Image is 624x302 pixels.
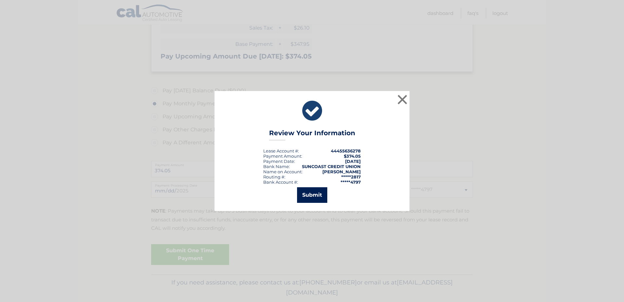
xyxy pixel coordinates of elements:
[396,93,409,106] button: ×
[263,164,290,169] div: Bank Name:
[344,153,361,159] span: $374.05
[297,187,327,203] button: Submit
[263,174,285,179] div: Routing #:
[302,164,361,169] strong: SUNCOAST CREDIT UNION
[345,159,361,164] span: [DATE]
[263,179,298,185] div: Bank Account #:
[263,148,299,153] div: Lease Account #:
[263,159,295,164] div: :
[269,129,355,140] h3: Review Your Information
[322,169,361,174] strong: [PERSON_NAME]
[263,159,294,164] span: Payment Date
[331,148,361,153] strong: 44455636278
[263,169,303,174] div: Name on Account:
[263,153,302,159] div: Payment Amount:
